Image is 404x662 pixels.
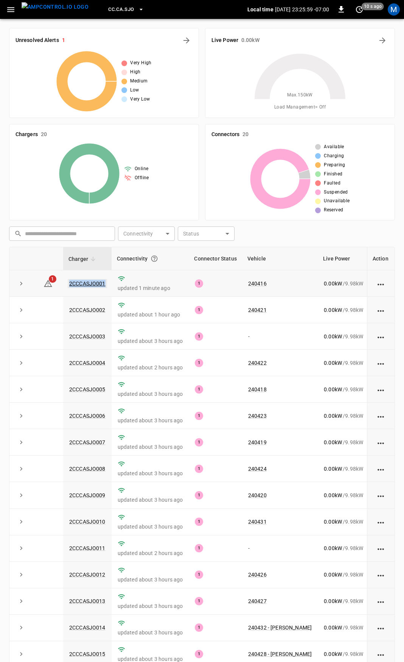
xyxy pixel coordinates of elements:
button: Energy Overview [376,34,388,47]
p: updated about 3 hours ago [118,496,183,504]
a: 240424 [248,466,267,472]
div: / 9.98 kW [324,333,363,340]
a: 2CCCASJO001 [68,279,107,288]
a: 2CCCASJO011 [69,545,106,551]
div: 1 [195,597,203,605]
a: 2CCCASJO002 [69,307,106,313]
span: Preparing [324,161,345,169]
a: 240423 [248,413,267,419]
button: expand row [16,516,27,527]
a: 240416 [248,281,267,287]
p: 0.00 kW [324,386,342,393]
span: Very High [130,59,152,67]
div: action cell options [376,412,386,420]
div: action cell options [376,333,386,340]
td: - [242,535,318,562]
a: 240420 [248,492,267,498]
p: Local time [247,6,273,13]
div: action cell options [376,386,386,393]
a: 240431 [248,519,267,525]
a: 2CCCASJO005 [69,386,106,392]
span: Low [130,87,139,94]
p: 0.00 kW [324,571,342,578]
div: / 9.98 kW [324,306,363,314]
div: / 9.98 kW [324,280,363,287]
div: 1 [195,518,203,526]
div: / 9.98 kW [324,386,363,393]
button: expand row [16,437,27,448]
div: action cell options [376,650,386,658]
span: High [130,68,141,76]
span: 10 s ago [362,3,384,10]
div: / 9.98 kW [324,465,363,473]
span: Medium [130,78,148,85]
h6: Unresolved Alerts [16,36,59,45]
h6: 20 [41,130,47,139]
div: 1 [195,544,203,552]
p: 0.00 kW [324,306,342,314]
a: 2CCCASJO009 [69,492,106,498]
a: 240422 [248,360,267,366]
div: / 9.98 kW [324,571,363,578]
th: Live Power [318,247,369,270]
span: Max. 150 kW [287,91,313,99]
div: 1 [195,412,203,420]
div: / 9.98 kW [324,491,363,499]
h6: 20 [242,130,249,139]
span: Online [135,165,148,173]
h6: Chargers [16,130,38,139]
button: expand row [16,278,27,289]
a: 240428 - [PERSON_NAME] [248,651,312,657]
div: 1 [195,623,203,632]
span: 1 [49,275,56,283]
button: expand row [16,463,27,474]
div: action cell options [376,544,386,552]
div: action cell options [376,491,386,499]
div: action cell options [376,518,386,526]
p: updated about 3 hours ago [118,629,183,636]
a: 2CCCASJO003 [69,333,106,340]
span: Load Management = Off [274,104,326,111]
th: Vehicle [242,247,318,270]
p: 0.00 kW [324,650,342,658]
p: updated about 2 hours ago [118,549,183,557]
button: CC.CA.SJO [105,2,147,17]
p: 0.00 kW [324,333,342,340]
p: updated about 3 hours ago [118,470,183,477]
div: / 9.98 kW [324,518,363,526]
h6: 0.00 kW [241,36,259,45]
div: / 9.98 kW [324,359,363,367]
p: updated about 3 hours ago [118,390,183,398]
a: 2CCCASJO012 [69,572,106,578]
a: 2CCCASJO006 [69,413,106,419]
button: set refresh interval [353,3,365,16]
a: 2CCCASJO008 [69,466,106,472]
a: 240426 [248,572,267,578]
p: 0.00 kW [324,491,342,499]
div: 1 [195,465,203,473]
div: action cell options [376,359,386,367]
a: 2CCCASJO010 [69,519,106,525]
p: 0.00 kW [324,544,342,552]
p: 0.00 kW [324,624,342,631]
a: 240432 - [PERSON_NAME] [248,625,312,631]
div: action cell options [376,439,386,446]
h6: Live Power [211,36,238,45]
span: Very Low [130,96,150,103]
a: 2CCCASJO014 [69,625,106,631]
span: Finished [324,171,342,178]
p: updated about 3 hours ago [118,337,183,345]
td: - [242,323,318,350]
button: expand row [16,304,27,316]
button: expand row [16,384,27,395]
a: 240419 [248,439,267,445]
p: [DATE] 23:25:59 -07:00 [275,6,329,13]
div: 1 [195,306,203,314]
div: action cell options [376,571,386,578]
div: / 9.98 kW [324,439,363,446]
div: / 9.98 kW [324,544,363,552]
th: Connector Status [189,247,242,270]
div: action cell options [376,306,386,314]
div: action cell options [376,624,386,631]
p: 0.00 kW [324,518,342,526]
